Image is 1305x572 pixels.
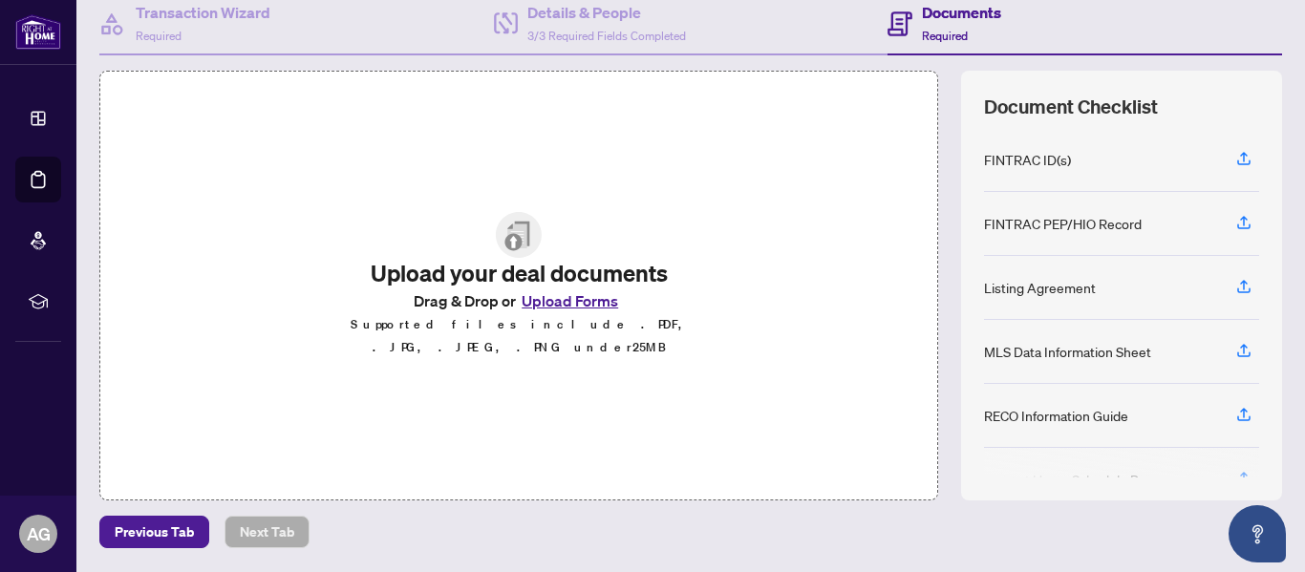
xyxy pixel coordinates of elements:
[136,29,182,43] span: Required
[984,149,1071,170] div: FINTRAC ID(s)
[527,1,686,24] h4: Details & People
[922,1,1001,24] h4: Documents
[348,313,690,359] p: Supported files include .PDF, .JPG, .JPEG, .PNG under 25 MB
[15,14,61,50] img: logo
[348,258,690,288] h2: Upload your deal documents
[984,94,1158,120] span: Document Checklist
[27,520,51,547] span: AG
[984,405,1128,426] div: RECO Information Guide
[1229,505,1286,562] button: Open asap
[414,288,624,313] span: Drag & Drop or
[332,197,705,374] span: File UploadUpload your deal documentsDrag & Drop orUpload FormsSupported files include .PDF, .JPG...
[99,516,209,548] button: Previous Tab
[527,29,686,43] span: 3/3 Required Fields Completed
[984,341,1151,362] div: MLS Data Information Sheet
[984,277,1096,298] div: Listing Agreement
[496,212,542,258] img: File Upload
[136,1,270,24] h4: Transaction Wizard
[516,288,624,313] button: Upload Forms
[984,213,1142,234] div: FINTRAC PEP/HIO Record
[115,517,194,547] span: Previous Tab
[225,516,310,548] button: Next Tab
[922,29,968,43] span: Required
